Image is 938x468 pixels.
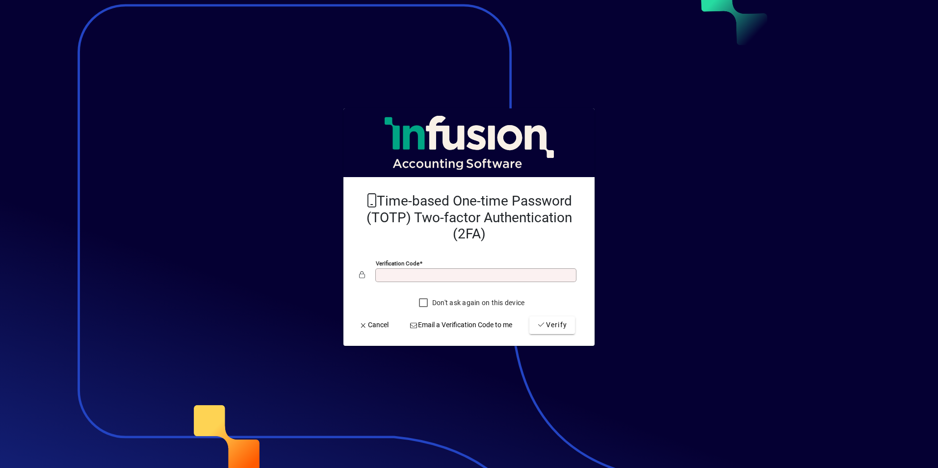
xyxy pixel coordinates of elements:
[359,193,579,242] h2: Time-based One-time Password (TOTP) Two-factor Authentication (2FA)
[355,316,392,334] button: Cancel
[406,316,517,334] button: Email a Verification Code to me
[410,320,513,330] span: Email a Verification Code to me
[537,320,567,330] span: Verify
[430,298,525,308] label: Don't ask again on this device
[376,260,419,267] mat-label: Verification code
[529,316,575,334] button: Verify
[359,320,389,330] span: Cancel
